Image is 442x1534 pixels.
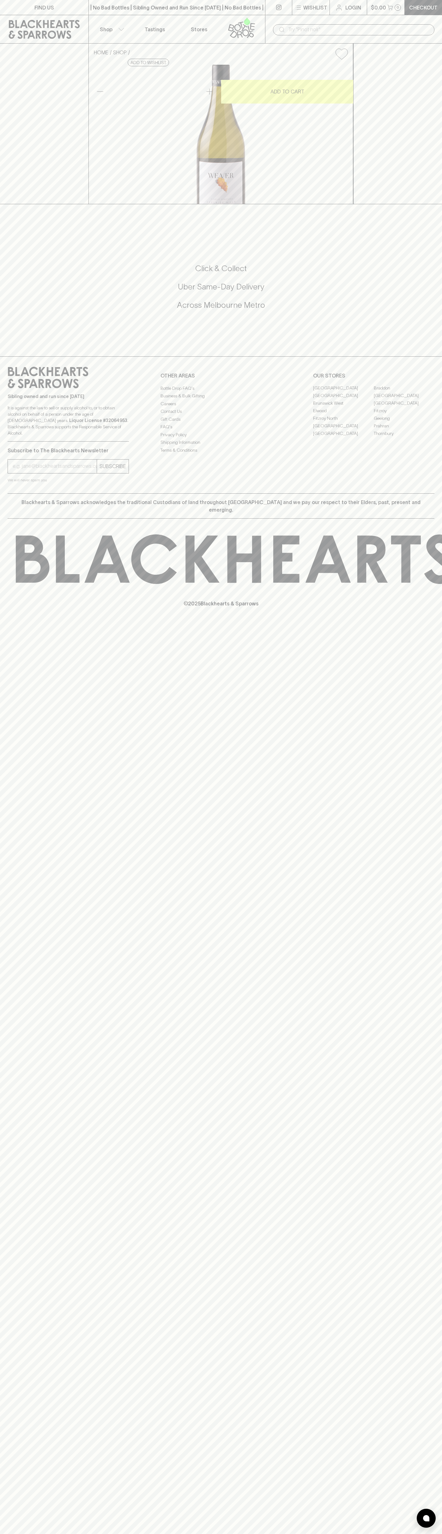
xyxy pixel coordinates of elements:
a: [GEOGRAPHIC_DATA] [374,400,434,407]
a: Thornbury [374,430,434,437]
button: Shop [89,15,133,43]
p: It is against the law to sell or supply alcohol to, or to obtain alcohol on behalf of a person un... [8,405,129,436]
p: Login [345,4,361,11]
a: Geelong [374,415,434,422]
p: Blackhearts & Sparrows acknowledges the traditional Custodians of land throughout [GEOGRAPHIC_DAT... [12,498,430,514]
input: Try "Pinot noir" [288,25,429,35]
a: Elwood [313,407,374,415]
a: SHOP [113,50,127,55]
p: Subscribe to The Blackhearts Newsletter [8,447,129,454]
h5: Uber Same-Day Delivery [8,282,434,292]
a: Privacy Policy [160,431,282,438]
a: Terms & Conditions [160,446,282,454]
strong: Liquor License #32064953 [69,418,127,423]
p: FIND US [34,4,54,11]
button: SUBSCRIBE [97,460,129,473]
a: Prahran [374,422,434,430]
a: Fitzroy North [313,415,374,422]
a: Bottle Drop FAQ's [160,384,282,392]
a: Shipping Information [160,439,282,446]
a: FAQ's [160,423,282,431]
button: ADD TO CART [221,80,353,104]
p: OTHER AREAS [160,372,282,379]
p: SUBSCRIBE [100,462,126,470]
a: Business & Bulk Gifting [160,392,282,400]
p: Wishlist [303,4,327,11]
img: bubble-icon [423,1515,429,1521]
a: [GEOGRAPHIC_DATA] [313,384,374,392]
a: HOME [94,50,108,55]
p: We will never spam you [8,477,129,483]
p: 0 [397,6,399,9]
h5: Click & Collect [8,263,434,274]
p: Shop [100,26,112,33]
a: Stores [177,15,221,43]
a: Gift Cards [160,415,282,423]
p: Checkout [409,4,438,11]
div: Call to action block [8,238,434,344]
p: ADD TO CART [270,88,304,95]
a: Careers [160,400,282,407]
h5: Across Melbourne Metro [8,300,434,310]
a: [GEOGRAPHIC_DATA] [374,392,434,400]
a: [GEOGRAPHIC_DATA] [313,392,374,400]
img: 34058.png [89,65,353,204]
a: Contact Us [160,408,282,415]
a: Fitzroy [374,407,434,415]
a: Tastings [133,15,177,43]
p: Stores [191,26,207,33]
p: OUR STORES [313,372,434,379]
p: Sibling owned and run since [DATE] [8,393,129,400]
input: e.g. jane@blackheartsandsparrows.com.au [13,461,97,471]
p: Tastings [145,26,165,33]
p: $0.00 [371,4,386,11]
button: Add to wishlist [333,46,350,62]
a: [GEOGRAPHIC_DATA] [313,430,374,437]
button: Add to wishlist [128,59,169,66]
a: [GEOGRAPHIC_DATA] [313,422,374,430]
a: Brunswick West [313,400,374,407]
a: Braddon [374,384,434,392]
